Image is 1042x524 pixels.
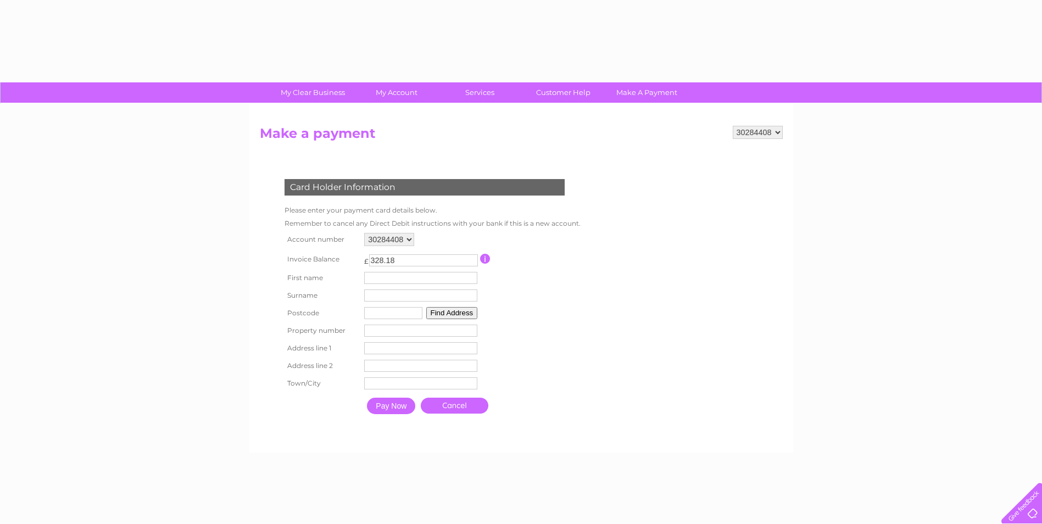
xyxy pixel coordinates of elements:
td: Please enter your payment card details below. [282,204,583,217]
button: Find Address [426,307,478,319]
a: Cancel [421,398,488,414]
th: Address line 1 [282,339,362,357]
input: Pay Now [367,398,415,414]
th: Town/City [282,375,362,392]
th: Account number [282,230,362,249]
a: Customer Help [518,82,609,103]
th: Invoice Balance [282,249,362,269]
a: Services [434,82,525,103]
td: Remember to cancel any Direct Debit instructions with your bank if this is a new account. [282,217,583,230]
div: Card Holder Information [285,179,565,196]
th: Postcode [282,304,362,322]
th: Surname [282,287,362,304]
h2: Make a payment [260,126,783,147]
a: Make A Payment [601,82,692,103]
th: Property number [282,322,362,339]
th: Address line 2 [282,357,362,375]
td: £ [364,252,369,265]
a: My Clear Business [268,82,358,103]
th: First name [282,269,362,287]
input: Information [480,254,491,264]
a: My Account [351,82,442,103]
